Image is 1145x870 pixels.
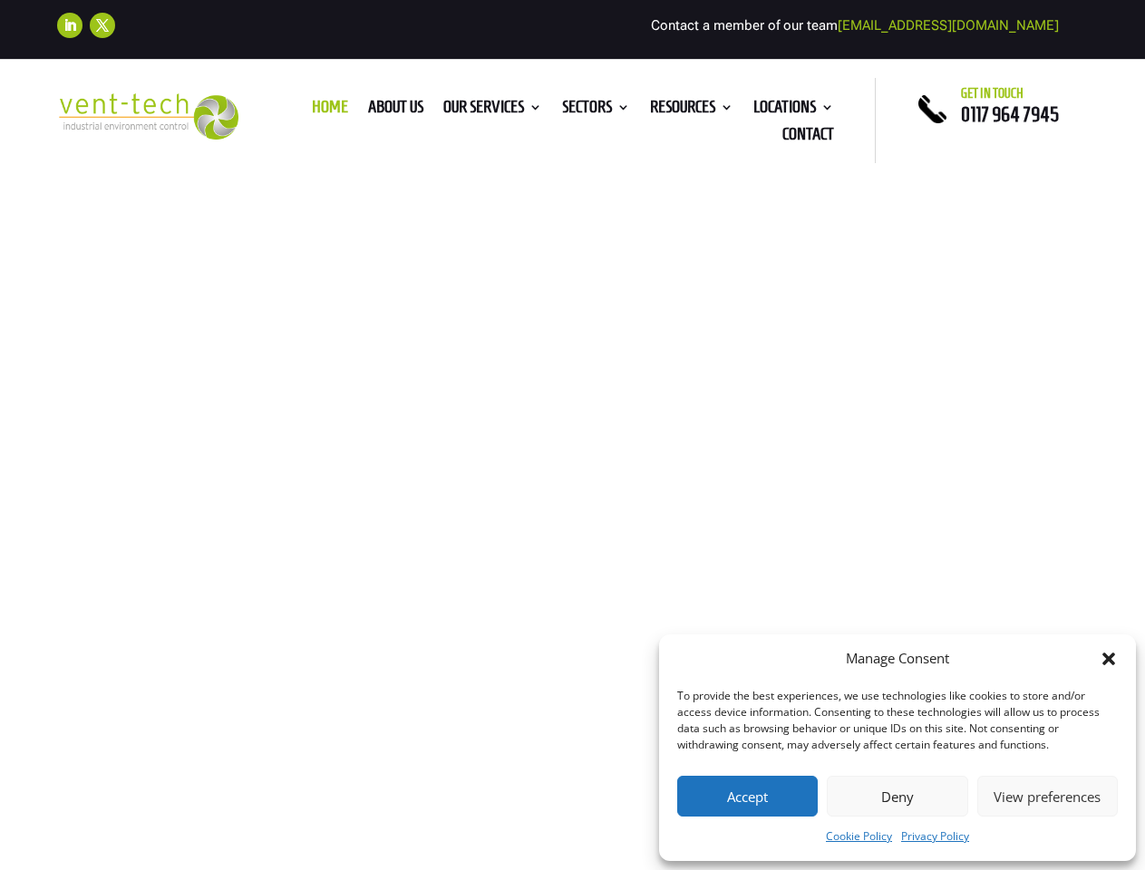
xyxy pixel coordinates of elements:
button: View preferences [977,776,1118,817]
a: Follow on LinkedIn [57,13,82,38]
a: 0117 964 7945 [961,103,1059,125]
a: Cookie Policy [826,826,892,847]
span: Get in touch [961,86,1024,101]
img: 2023-09-27T08_35_16.549ZVENT-TECH---Clear-background [57,93,238,140]
span: Contact a member of our team [651,17,1059,34]
a: [EMAIL_ADDRESS][DOMAIN_NAME] [838,17,1059,34]
div: Manage Consent [846,648,949,670]
a: Sectors [562,101,630,121]
div: To provide the best experiences, we use technologies like cookies to store and/or access device i... [677,688,1116,753]
a: Contact [782,128,834,148]
button: Accept [677,776,818,817]
a: About us [368,101,423,121]
a: Follow on X [90,13,115,38]
a: Resources [650,101,733,121]
div: Close dialog [1100,650,1118,668]
a: Our Services [443,101,542,121]
a: Locations [753,101,834,121]
a: Home [312,101,348,121]
a: Privacy Policy [901,826,969,847]
button: Deny [827,776,967,817]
